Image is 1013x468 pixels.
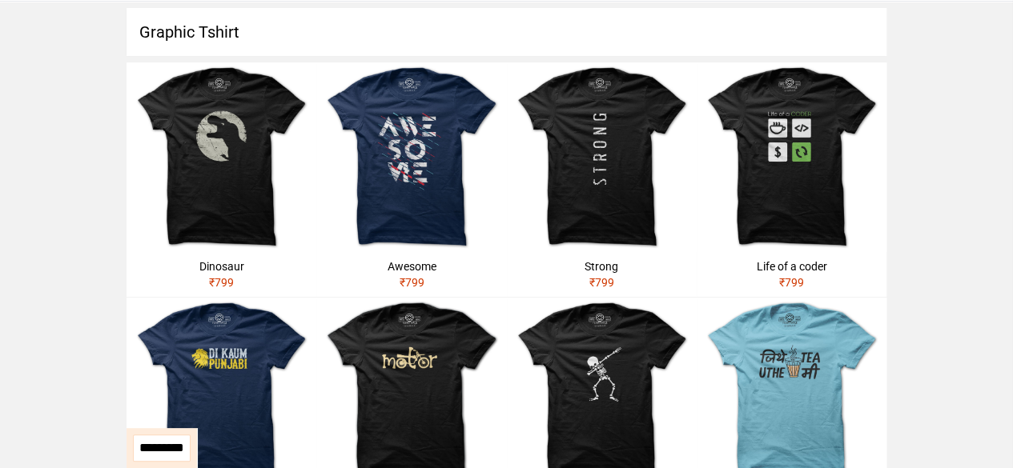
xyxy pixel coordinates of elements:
[779,276,804,289] span: ₹ 799
[209,276,234,289] span: ₹ 799
[316,62,506,297] a: Awesome₹799
[697,62,886,252] img: life-of-a-coder.jpg
[127,62,316,252] img: dinosaur.jpg
[323,258,500,274] div: Awesome
[513,258,690,274] div: Strong
[127,8,886,56] h1: Graphic Tshirt
[133,258,310,274] div: Dinosaur
[697,62,886,297] a: Life of a coder₹799
[589,276,614,289] span: ₹ 799
[127,62,316,297] a: Dinosaur₹799
[316,62,506,252] img: awesome.jpg
[507,62,697,252] img: strong.jpg
[399,276,424,289] span: ₹ 799
[703,258,880,274] div: Life of a coder
[507,62,697,297] a: Strong₹799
